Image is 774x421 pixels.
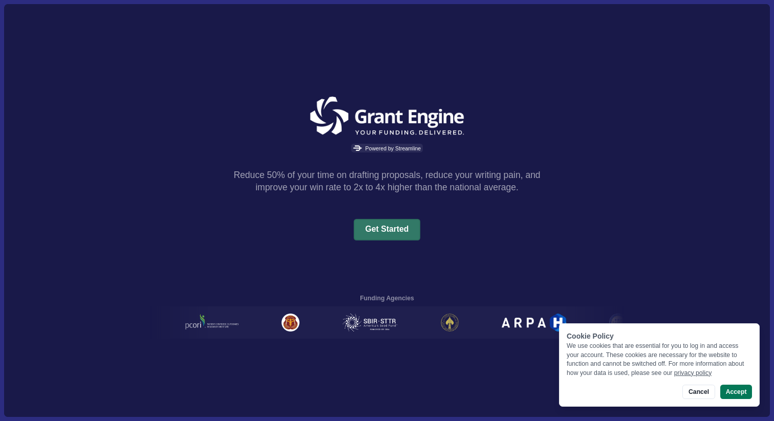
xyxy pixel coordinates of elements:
img: Powered by Streamline Logo [353,145,362,151]
img: Project Sustain Logo [282,314,299,331]
span: Powered by Streamline [351,144,422,153]
text: Funding Agencies [360,294,414,303]
button: Cancel [682,385,715,399]
img: Barda Logo [609,314,627,331]
img: PCORI Logo [185,314,239,331]
img: Grantengine Logo [303,91,471,142]
img: SBIR STTR Logo [342,314,397,331]
button: Accept [720,385,752,399]
h1: Reduce 50% of your time on drafting proposals, reduce your writing pain, and improve your win rat... [233,169,541,194]
div: We use cookies that are essential for you to log in and access your account. These cookies are ne... [567,342,752,378]
img: US Special Operations Command Logo [441,314,459,331]
a: privacy policy [674,369,712,376]
img: Arpa H Logo [502,314,566,331]
button: Get Started [354,219,421,240]
span: Cookie Policy [567,332,614,340]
